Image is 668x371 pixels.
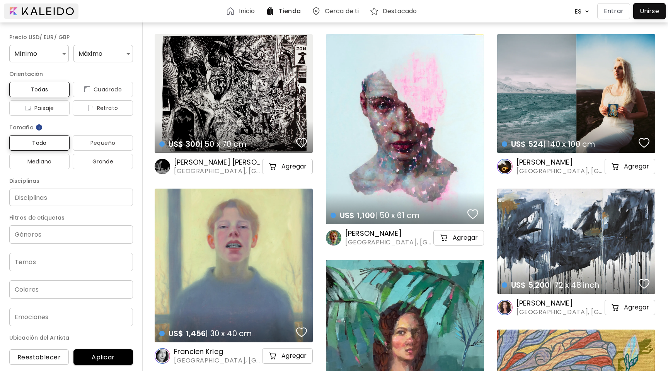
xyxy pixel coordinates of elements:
[497,158,655,175] a: [PERSON_NAME][GEOGRAPHIC_DATA], [GEOGRAPHIC_DATA]cart-iconAgregar
[453,234,478,242] h5: Agregar
[15,103,63,113] span: Paisaje
[9,82,70,97] button: Todas
[88,105,94,111] img: icon
[604,7,624,16] p: Entrar
[73,154,133,169] button: Grande
[516,299,603,308] h6: [PERSON_NAME]
[79,85,127,94] span: Cuadrado
[174,158,261,167] h6: [PERSON_NAME] [PERSON_NAME]
[571,5,583,18] div: ES
[312,7,362,16] a: Cerca de ti
[15,157,63,166] span: Mediano
[497,34,655,153] a: US$ 524| 140 x 100 cmfavoriteshttps://cdn.kaleido.art/CDN/Artwork/171928/Primary/medium.webp?upda...
[326,34,484,224] a: US$ 1,100| 50 x 61 cmfavoriteshttps://cdn.kaleido.art/CDN/Artwork/169884/Primary/medium.webp?upda...
[370,7,420,16] a: Destacado
[169,139,200,149] span: US$ 300
[433,230,484,246] button: cart-iconAgregar
[497,189,655,294] a: US$ 5,200| 72 x 48 inchfavoriteshttps://cdn.kaleido.art/CDN/Artwork/174515/Primary/medium.webp?up...
[15,353,63,361] span: Reestablecer
[9,123,133,132] h6: Tamaño
[159,139,294,149] h4: | 50 x 70 cm
[35,124,43,131] img: info
[262,159,313,174] button: cart-iconAgregar
[440,233,449,242] img: cart-icon
[9,135,70,151] button: Todo
[325,8,359,14] h6: Cerca de ti
[340,210,375,221] span: US$ 1,100
[155,189,313,342] a: US$ 1,456| 30 x 40 cmfavoriteshttps://cdn.kaleido.art/CDN/Artwork/174395/Primary/medium.webp?upda...
[9,69,133,79] h6: Orientación
[73,82,133,97] button: iconCuadrado
[15,138,63,148] span: Todo
[294,135,309,151] button: favorites
[611,162,620,171] img: cart-icon
[605,300,655,315] button: cart-iconAgregar
[624,163,649,170] h5: Agregar
[155,158,313,175] a: [PERSON_NAME] [PERSON_NAME][GEOGRAPHIC_DATA], [GEOGRAPHIC_DATA]cart-iconAgregar
[331,210,465,220] h4: | 50 x 61 cm
[9,33,133,42] h6: Precio USD/ EUR/ GBP
[502,280,636,290] h4: | 72 x 48 inch
[9,45,69,62] div: Mínimo
[597,3,633,19] a: Entrar
[226,7,258,16] a: Inicio
[155,34,313,153] a: US$ 300| 50 x 70 cmfavoriteshttps://cdn.kaleido.art/CDN/Artwork/171422/Primary/medium.webp?update...
[597,3,630,19] button: Entrar
[262,348,313,364] button: cart-iconAgregar
[516,158,603,167] h6: [PERSON_NAME]
[155,347,313,365] a: Francien Krieg[GEOGRAPHIC_DATA], [GEOGRAPHIC_DATA]cart-iconAgregar
[84,86,90,93] img: icon
[511,139,543,149] span: US$ 524
[80,353,127,361] span: Aplicar
[268,162,278,171] img: cart-icon
[9,100,70,116] button: iconPaisaje
[268,351,278,361] img: cart-icon
[9,213,133,222] h6: Filtros de etiquetas
[73,349,133,365] button: Aplicar
[583,8,591,15] img: arrow down
[345,238,432,247] span: [GEOGRAPHIC_DATA], [GEOGRAPHIC_DATA]
[73,135,133,151] button: Pequeño
[279,8,301,14] h6: Tienda
[383,8,417,14] h6: Destacado
[79,138,127,148] span: Pequeño
[611,303,620,312] img: cart-icon
[511,280,550,290] span: US$ 5,200
[15,85,63,94] span: Todas
[79,103,127,113] span: Retrato
[9,349,69,365] button: Reestablecer
[9,176,133,185] h6: Disciplinas
[294,325,309,340] button: favorites
[326,229,484,247] a: [PERSON_NAME][GEOGRAPHIC_DATA], [GEOGRAPHIC_DATA]cart-iconAgregar
[174,356,261,365] span: [GEOGRAPHIC_DATA], [GEOGRAPHIC_DATA]
[9,154,70,169] button: Mediano
[239,8,255,14] h6: Inicio
[73,100,133,116] button: iconRetrato
[174,167,261,175] span: [GEOGRAPHIC_DATA], [GEOGRAPHIC_DATA]
[266,7,304,16] a: Tienda
[9,333,133,342] h6: Ubicación del Artista
[637,135,651,151] button: favorites
[633,3,666,19] a: Unirse
[169,328,206,339] span: US$ 1,456
[73,45,133,62] div: Máximo
[605,159,655,174] button: cart-iconAgregar
[465,206,480,222] button: favorites
[79,157,127,166] span: Grande
[516,308,603,316] span: [GEOGRAPHIC_DATA], [GEOGRAPHIC_DATA]
[502,139,636,149] h4: | 140 x 100 cm
[516,167,603,175] span: [GEOGRAPHIC_DATA], [GEOGRAPHIC_DATA]
[174,347,261,356] h6: Francien Krieg
[25,105,31,111] img: icon
[345,229,432,238] h6: [PERSON_NAME]
[159,328,294,338] h4: | 30 x 40 cm
[637,276,651,292] button: favorites
[281,163,307,170] h5: Agregar
[497,299,655,316] a: [PERSON_NAME][GEOGRAPHIC_DATA], [GEOGRAPHIC_DATA]cart-iconAgregar
[281,352,307,360] h5: Agregar
[624,304,649,311] h5: Agregar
